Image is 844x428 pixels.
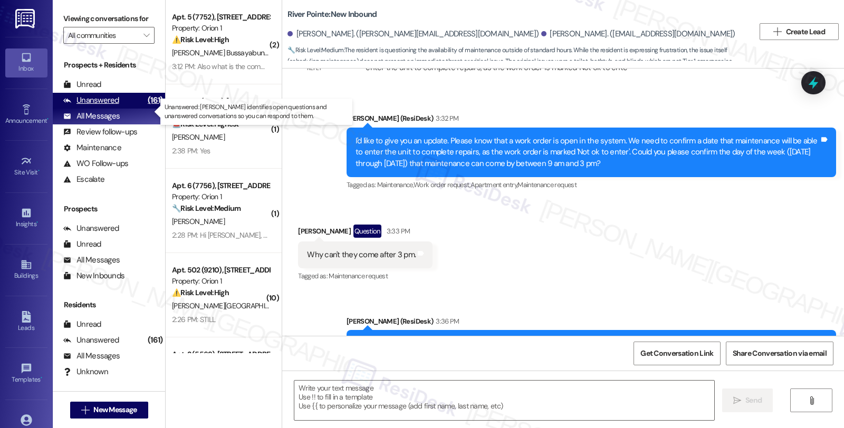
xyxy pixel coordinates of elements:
[172,35,229,44] strong: ⚠️ Risk Level: High
[172,301,292,310] span: [PERSON_NAME][GEOGRAPHIC_DATA]
[172,146,210,155] div: 2:38 PM: Yes
[172,119,239,129] strong: 🚨 Risk Level: Highest
[68,27,138,44] input: All communities
[15,9,37,28] img: ResiDesk Logo
[47,115,49,123] span: •
[287,45,754,67] span: : The resident is questioning the availability of maintenance outside of standard hours. While th...
[53,299,165,310] div: Residents
[517,180,577,189] span: Maintenance request
[172,96,270,107] div: Apt. 302 (5380), [STREET_ADDRESS]
[733,348,827,359] span: Share Conversation via email
[172,276,270,287] div: Property: Orion 1
[172,265,270,276] div: Apt. 502 (9210), [STREET_ADDRESS]
[726,342,833,365] button: Share Conversation via email
[63,270,124,281] div: New Inbounds
[384,226,410,237] div: 3:33 PM
[5,359,47,388] a: Templates •
[81,406,89,414] i: 
[63,95,119,106] div: Unanswered
[63,111,120,122] div: All Messages
[307,249,416,260] div: Why can't they come after 3 pm.
[63,366,108,377] div: Unknown
[760,23,839,40] button: Create Lead
[172,288,229,297] strong: ⚠️ Risk Level: High
[63,239,101,250] div: Unread
[165,103,348,121] p: Unanswered: [PERSON_NAME] identifies open questions and unanswered conversations so you can respo...
[329,271,388,280] span: Maintenance request
[808,396,816,405] i: 
[172,217,225,226] span: [PERSON_NAME]
[773,27,781,36] i: 
[5,256,47,284] a: Buildings
[366,40,771,73] div: ResiDesk escalation reply -> Please let them know that a work order is open in the system. We nee...
[63,158,128,169] div: WO Follow-ups
[172,349,270,360] div: Apt. 3 (5569), [STREET_ADDRESS]
[353,225,381,238] div: Question
[433,316,459,327] div: 3:36 PM
[722,388,773,412] button: Send
[172,180,270,191] div: Apt. 6 (7756), [STREET_ADDRESS]
[143,31,149,40] i: 
[298,225,433,241] div: [PERSON_NAME]
[36,219,38,226] span: •
[63,351,120,362] div: All Messages
[377,180,414,189] span: Maintenance ,
[70,402,148,419] button: New Message
[471,180,518,189] span: Apartment entry ,
[172,48,278,57] span: [PERSON_NAME] Bussayabuntoon
[433,113,458,124] div: 3:32 PM
[347,113,836,128] div: [PERSON_NAME] (ResiDesk)
[63,255,120,266] div: All Messages
[172,132,225,142] span: [PERSON_NAME]
[145,332,165,348] div: (161)
[298,268,433,284] div: Tagged as:
[172,23,270,34] div: Property: Orion 1
[356,135,819,169] div: I'd like to give you an update. Please know that a work order is open in the system. We need to c...
[53,203,165,215] div: Prospects
[287,46,343,54] strong: 🔧 Risk Level: Medium
[172,203,241,213] strong: 🔧 Risk Level: Medium
[287,9,377,20] b: River Pointe: New Inbound
[786,26,825,37] span: Create Lead
[347,177,836,192] div: Tagged as:
[38,167,40,174] span: •
[63,142,121,153] div: Maintenance
[5,48,47,77] a: Inbox
[541,28,735,40] div: [PERSON_NAME]. ([EMAIL_ADDRESS][DOMAIN_NAME])
[5,204,47,232] a: Insights •
[41,374,42,382] span: •
[63,335,119,346] div: Unanswered
[172,191,270,202] div: Property: Orion 1
[172,315,215,324] div: 2:26 PM: STILL
[63,223,119,234] div: Unanswered
[172,62,418,71] div: 3:12 PM: Also what is the community fee added to our account everything month
[63,319,101,330] div: Unread
[414,180,471,189] span: Work order request ,
[287,28,539,40] div: [PERSON_NAME]. ([PERSON_NAME][EMAIL_ADDRESS][DOMAIN_NAME])
[347,316,836,330] div: [PERSON_NAME] (ResiDesk)
[93,404,137,415] span: New Message
[733,396,741,405] i: 
[5,152,47,181] a: Site Visit •
[63,11,155,27] label: Viewing conversations for
[640,348,713,359] span: Get Conversation Link
[145,92,165,109] div: (161)
[172,12,270,23] div: Apt. 5 (7752), [STREET_ADDRESS]
[5,308,47,336] a: Leads
[634,342,720,365] button: Get Conversation Link
[53,60,165,71] div: Prospects + Residents
[63,174,104,185] div: Escalate
[745,395,762,406] span: Send
[63,127,137,138] div: Review follow-ups
[63,79,101,90] div: Unread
